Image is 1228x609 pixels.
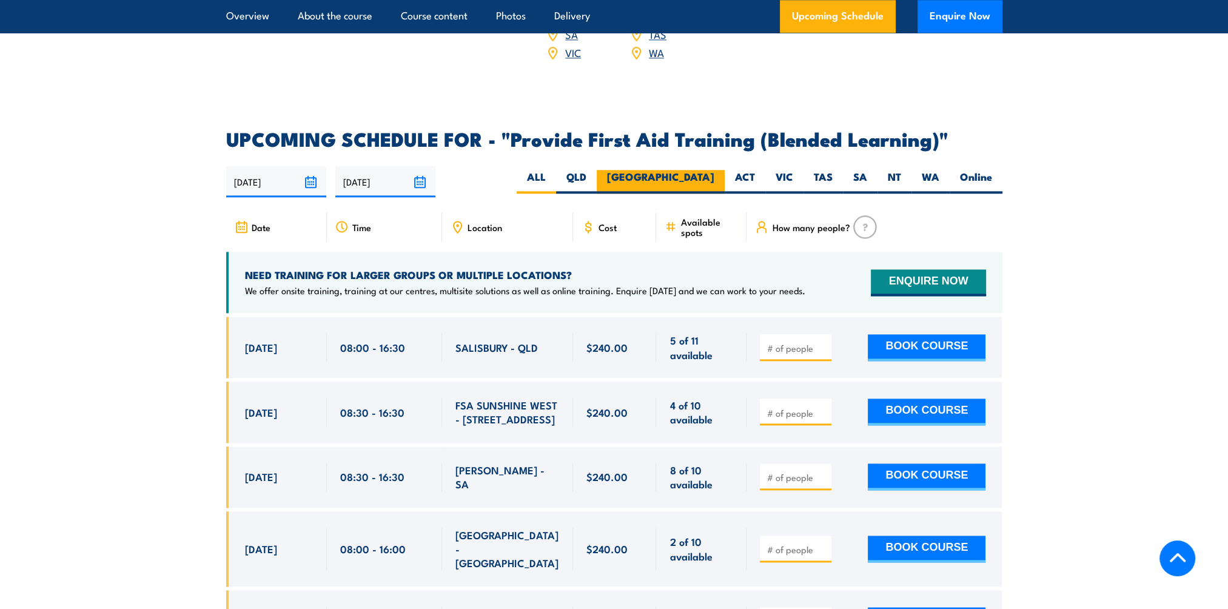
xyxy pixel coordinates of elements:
span: 5 of 11 available [669,333,733,362]
label: NT [877,170,911,193]
button: BOOK COURSE [868,399,985,425]
button: ENQUIRE NOW [871,269,985,296]
span: How many people? [772,222,850,232]
button: BOOK COURSE [868,463,985,490]
label: VIC [765,170,804,193]
span: Available spots [680,217,738,237]
span: [DATE] [245,469,277,483]
span: SALISBURY - QLD [455,340,538,354]
h4: NEED TRAINING FOR LARGER GROUPS OR MULTIPLE LOCATIONS? [245,268,805,281]
label: QLD [556,170,597,193]
span: $240.00 [586,469,628,483]
label: SA [843,170,877,193]
p: We offer onsite training, training at our centres, multisite solutions as well as online training... [245,284,805,297]
span: [PERSON_NAME] - SA [455,463,560,491]
span: Time [352,222,371,232]
input: # of people [767,342,827,354]
a: SA [565,27,578,41]
span: Location [468,222,502,232]
span: Date [252,222,270,232]
span: $240.00 [586,542,628,556]
span: $240.00 [586,405,628,419]
span: [DATE] [245,405,277,419]
label: [GEOGRAPHIC_DATA] [597,170,725,193]
input: # of people [767,543,827,556]
input: From date [226,166,326,197]
input: # of people [767,471,827,483]
span: [DATE] [245,542,277,556]
input: # of people [767,407,827,419]
span: 08:30 - 16:30 [340,405,404,419]
label: ACT [725,170,765,193]
input: To date [335,166,435,197]
span: Cost [599,222,617,232]
button: BOOK COURSE [868,536,985,562]
label: TAS [804,170,843,193]
span: 08:00 - 16:30 [340,340,405,354]
h2: UPCOMING SCHEDULE FOR - "Provide First Aid Training (Blended Learning)" [226,130,1002,147]
span: 4 of 10 available [669,398,733,426]
span: [GEOGRAPHIC_DATA] - [GEOGRAPHIC_DATA] [455,528,560,570]
span: [DATE] [245,340,277,354]
span: 08:30 - 16:30 [340,469,404,483]
label: Online [950,170,1002,193]
button: BOOK COURSE [868,334,985,361]
a: WA [649,45,664,59]
a: VIC [565,45,581,59]
span: $240.00 [586,340,628,354]
a: TAS [649,27,666,41]
label: ALL [517,170,556,193]
span: 8 of 10 available [669,463,733,491]
span: FSA SUNSHINE WEST - [STREET_ADDRESS] [455,398,560,426]
span: 08:00 - 16:00 [340,542,406,556]
span: 2 of 10 available [669,534,733,563]
label: WA [911,170,950,193]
